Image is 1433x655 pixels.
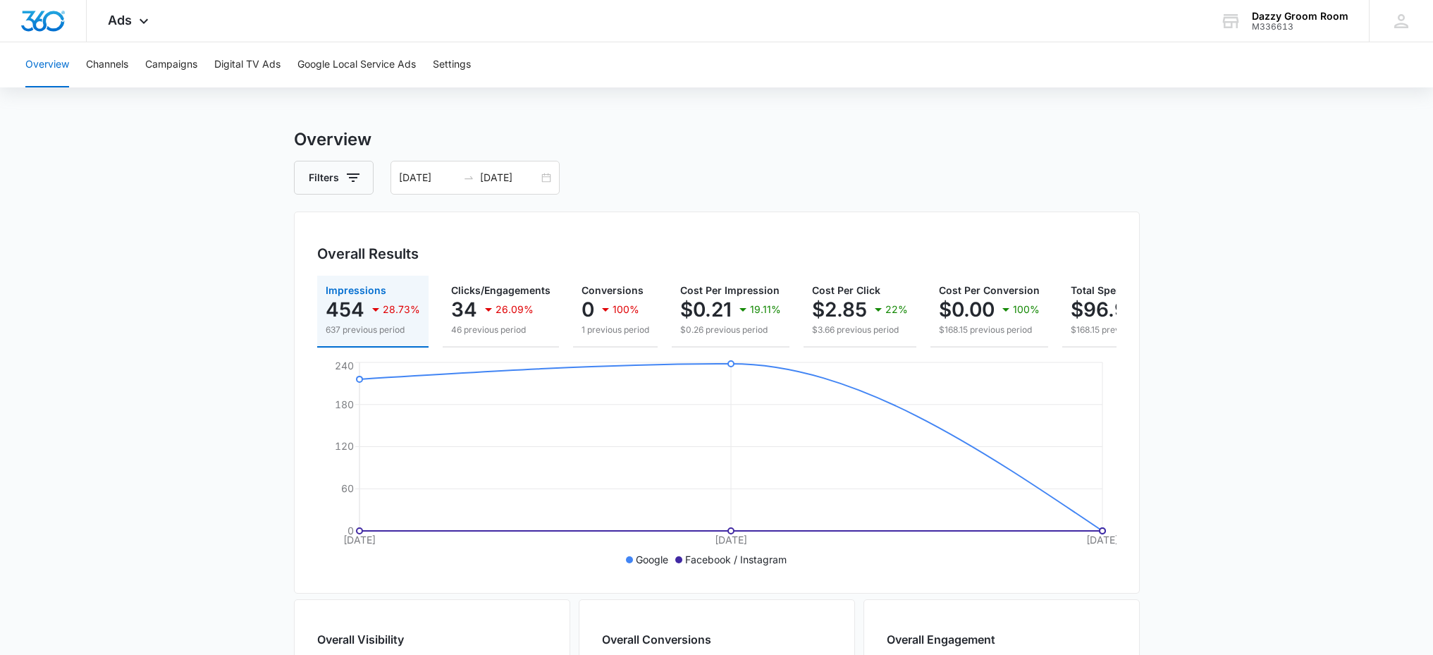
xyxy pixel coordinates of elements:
[680,298,732,321] p: $0.21
[1071,298,1140,321] p: $96.94
[885,305,908,314] p: 22%
[326,298,364,321] p: 454
[451,298,477,321] p: 34
[1071,284,1128,296] span: Total Spend
[343,534,376,546] tspan: [DATE]
[613,305,639,314] p: 100%
[451,284,551,296] span: Clicks/Engagements
[145,42,197,87] button: Campaigns
[326,324,420,336] p: 637 previous period
[812,298,867,321] p: $2.85
[335,360,354,372] tspan: 240
[463,172,474,183] span: swap-right
[680,324,781,336] p: $0.26 previous period
[636,552,668,567] p: Google
[812,324,908,336] p: $3.66 previous period
[1252,11,1348,22] div: account name
[1086,534,1119,546] tspan: [DATE]
[399,170,457,185] input: Start date
[294,127,1140,152] h3: Overview
[383,305,420,314] p: 28.73%
[1252,22,1348,32] div: account id
[750,305,781,314] p: 19.11%
[680,284,780,296] span: Cost Per Impression
[715,534,747,546] tspan: [DATE]
[86,42,128,87] button: Channels
[317,243,419,264] h3: Overall Results
[335,398,354,410] tspan: 180
[939,284,1040,296] span: Cost Per Conversion
[939,324,1040,336] p: $168.15 previous period
[317,631,412,648] h2: Overall Visibility
[480,170,539,185] input: End date
[294,161,374,195] button: Filters
[433,42,471,87] button: Settings
[582,298,594,321] p: 0
[297,42,416,87] button: Google Local Service Ads
[939,298,995,321] p: $0.00
[582,284,644,296] span: Conversions
[887,631,995,648] h2: Overall Engagement
[685,552,787,567] p: Facebook / Instagram
[463,172,474,183] span: to
[335,440,354,452] tspan: 120
[341,482,354,494] tspan: 60
[1013,305,1040,314] p: 100%
[25,42,69,87] button: Overview
[602,631,711,648] h2: Overall Conversions
[348,525,354,537] tspan: 0
[812,284,880,296] span: Cost Per Click
[326,284,386,296] span: Impressions
[451,324,551,336] p: 46 previous period
[108,13,132,27] span: Ads
[496,305,534,314] p: 26.09%
[214,42,281,87] button: Digital TV Ads
[1071,324,1196,336] p: $168.15 previous period
[582,324,649,336] p: 1 previous period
